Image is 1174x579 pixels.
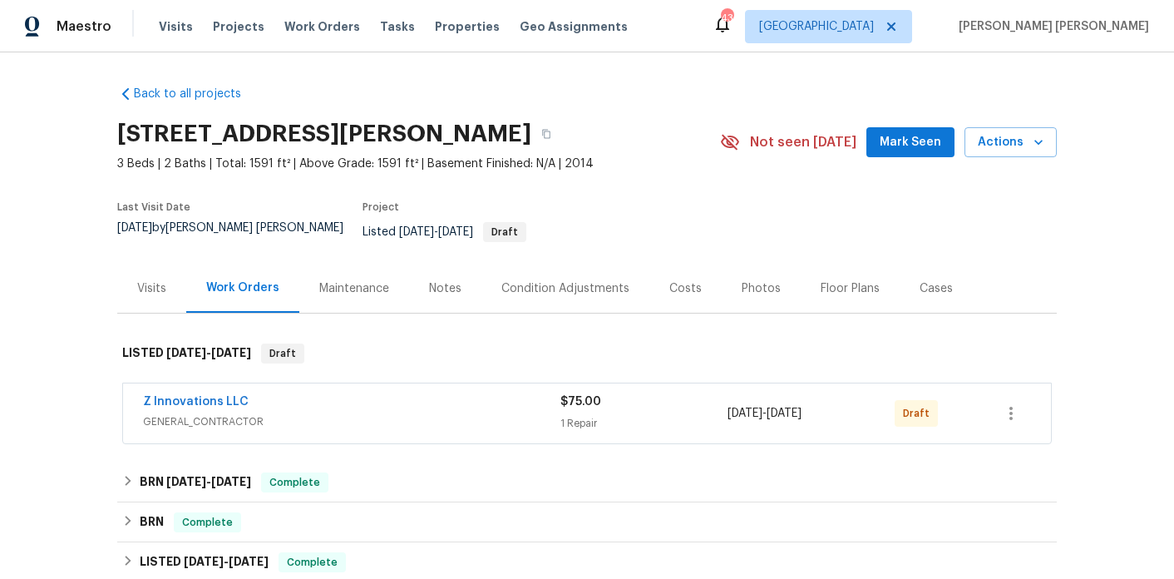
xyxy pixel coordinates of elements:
span: [DATE] [728,408,762,419]
div: Floor Plans [821,280,880,297]
span: [DATE] [166,347,206,359]
span: [DATE] [211,476,251,487]
span: Properties [435,18,500,35]
span: Complete [263,474,327,491]
span: [DATE] [184,556,224,567]
span: Geo Assignments [520,18,628,35]
h2: [STREET_ADDRESS][PERSON_NAME] [117,126,531,142]
div: Maintenance [319,280,389,297]
span: Mark Seen [880,132,941,153]
div: by [PERSON_NAME] [PERSON_NAME] [117,222,363,254]
span: Complete [280,554,344,571]
span: Draft [263,345,303,362]
div: 43 [721,10,733,27]
span: Complete [175,514,239,531]
span: Project [363,202,399,212]
span: - [166,347,251,359]
span: [DATE] [166,476,206,487]
span: [DATE] [211,347,251,359]
div: Photos [742,280,781,297]
h6: LISTED [122,344,251,364]
span: - [728,405,802,422]
div: Costs [669,280,702,297]
button: Actions [964,127,1057,158]
span: Not seen [DATE] [750,134,856,151]
div: BRN Complete [117,502,1057,542]
span: [DATE] [117,222,152,234]
span: [DATE] [767,408,802,419]
span: [GEOGRAPHIC_DATA] [759,18,874,35]
a: Back to all projects [117,86,277,102]
span: - [166,476,251,487]
div: Visits [137,280,166,297]
span: Draft [903,405,936,422]
span: - [399,226,473,238]
span: Visits [159,18,193,35]
span: Listed [363,226,526,238]
span: Tasks [380,21,415,32]
span: - [184,556,269,567]
button: Copy Address [531,119,561,149]
span: Draft [485,227,525,237]
button: Mark Seen [866,127,954,158]
span: Maestro [57,18,111,35]
div: 1 Repair [560,415,728,432]
div: LISTED [DATE]-[DATE]Draft [117,327,1057,380]
span: Projects [213,18,264,35]
h6: LISTED [140,552,269,572]
span: [PERSON_NAME] [PERSON_NAME] [952,18,1149,35]
div: Work Orders [206,280,279,296]
div: Notes [429,280,461,297]
span: $75.00 [560,396,601,408]
span: [DATE] [438,226,473,238]
h6: BRN [140,512,164,532]
span: Work Orders [284,18,360,35]
span: GENERAL_CONTRACTOR [143,413,560,430]
span: [DATE] [399,226,434,238]
span: [DATE] [229,556,269,567]
div: BRN [DATE]-[DATE]Complete [117,463,1057,502]
a: Z Innovations LLC [143,396,249,408]
span: 3 Beds | 2 Baths | Total: 1591 ft² | Above Grade: 1591 ft² | Basement Finished: N/A | 2014 [117,156,720,172]
div: Cases [920,280,953,297]
h6: BRN [140,473,251,492]
span: Last Visit Date [117,202,190,212]
span: Actions [978,132,1043,153]
div: Condition Adjustments [501,280,629,297]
